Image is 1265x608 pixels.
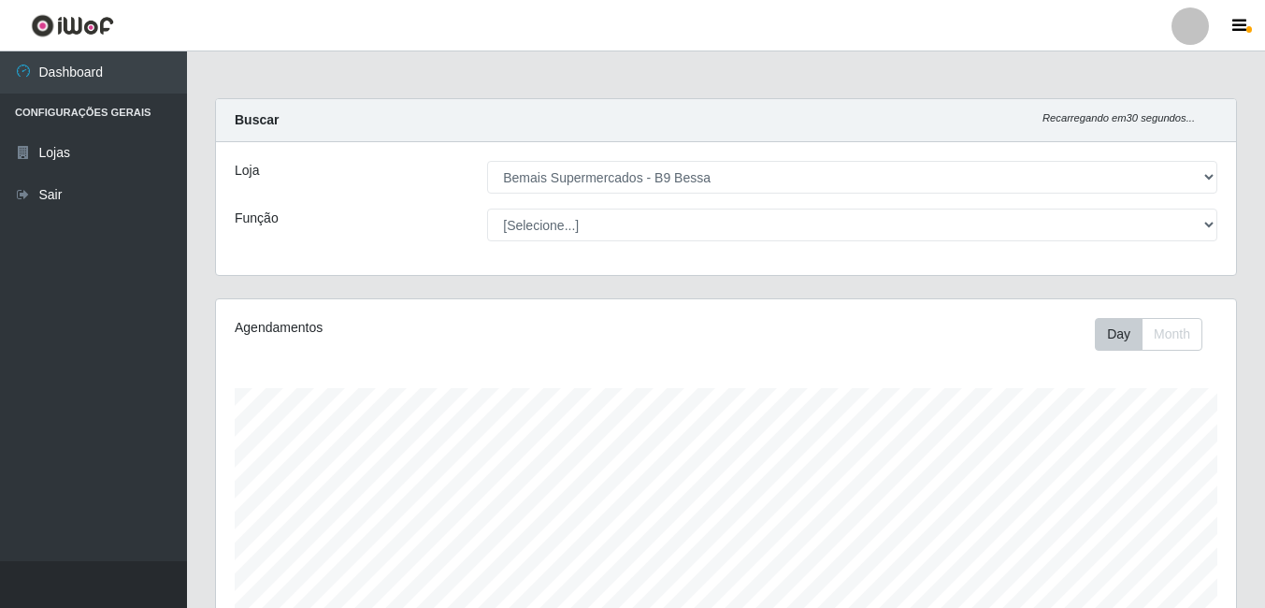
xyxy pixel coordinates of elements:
[235,318,627,338] div: Agendamentos
[1095,318,1202,351] div: First group
[1095,318,1217,351] div: Toolbar with button groups
[31,14,114,37] img: CoreUI Logo
[235,161,259,181] label: Loja
[235,112,279,127] strong: Buscar
[1142,318,1202,351] button: Month
[235,209,279,228] label: Função
[1095,318,1143,351] button: Day
[1042,112,1195,123] i: Recarregando em 30 segundos...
